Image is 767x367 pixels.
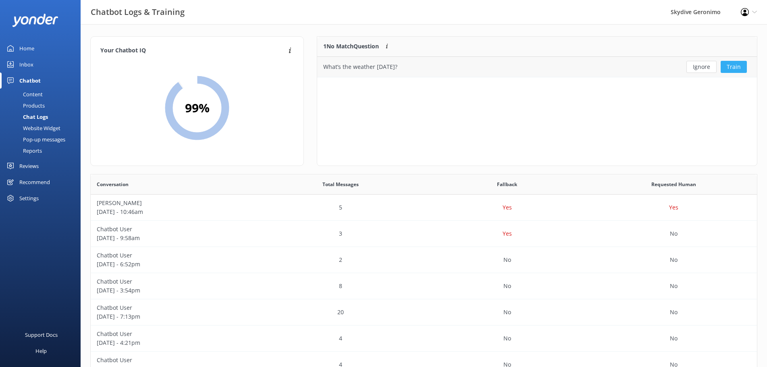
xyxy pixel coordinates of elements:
[670,334,678,343] p: No
[5,134,65,145] div: Pop-up messages
[19,158,39,174] div: Reviews
[97,330,251,338] p: Chatbot User
[91,273,757,299] div: row
[100,46,286,55] h4: Your Chatbot IQ
[97,303,251,312] p: Chatbot User
[185,98,210,118] h2: 99 %
[19,190,39,206] div: Settings
[503,203,512,212] p: Yes
[503,334,511,343] p: No
[97,251,251,260] p: Chatbot User
[91,299,757,326] div: row
[337,308,344,317] p: 20
[503,229,512,238] p: Yes
[323,42,379,51] p: 1 No Match Question
[97,260,251,269] p: [DATE] - 6:52pm
[97,207,251,216] p: [DATE] - 10:46am
[721,61,747,73] button: Train
[317,57,757,77] div: row
[25,327,58,343] div: Support Docs
[339,334,342,343] p: 4
[5,89,81,100] a: Content
[19,174,50,190] div: Recommend
[97,225,251,234] p: Chatbot User
[19,56,33,73] div: Inbox
[91,326,757,352] div: row
[19,40,34,56] div: Home
[91,6,185,19] h3: Chatbot Logs & Training
[5,122,60,134] div: Website Widget
[5,100,81,111] a: Products
[339,282,342,290] p: 8
[97,199,251,207] p: [PERSON_NAME]
[97,338,251,347] p: [DATE] - 4:21pm
[5,145,42,156] div: Reports
[5,89,43,100] div: Content
[503,282,511,290] p: No
[339,203,342,212] p: 5
[5,145,81,156] a: Reports
[339,255,342,264] p: 2
[670,255,678,264] p: No
[323,62,397,71] div: What’s the weather [DATE]?
[97,312,251,321] p: [DATE] - 7:13pm
[35,343,47,359] div: Help
[97,286,251,295] p: [DATE] - 3:54pm
[91,195,757,221] div: row
[503,255,511,264] p: No
[651,180,696,188] span: Requested Human
[5,111,48,122] div: Chat Logs
[97,234,251,243] p: [DATE] - 9:58am
[5,111,81,122] a: Chat Logs
[12,14,58,27] img: yonder-white-logo.png
[322,180,359,188] span: Total Messages
[503,308,511,317] p: No
[97,277,251,286] p: Chatbot User
[339,229,342,238] p: 3
[91,221,757,247] div: row
[5,100,45,111] div: Products
[670,229,678,238] p: No
[317,57,757,77] div: grid
[669,203,678,212] p: Yes
[97,180,129,188] span: Conversation
[5,122,81,134] a: Website Widget
[5,134,81,145] a: Pop-up messages
[91,247,757,273] div: row
[97,356,251,365] p: Chatbot User
[686,61,717,73] button: Ignore
[19,73,41,89] div: Chatbot
[497,180,517,188] span: Fallback
[670,282,678,290] p: No
[670,308,678,317] p: No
